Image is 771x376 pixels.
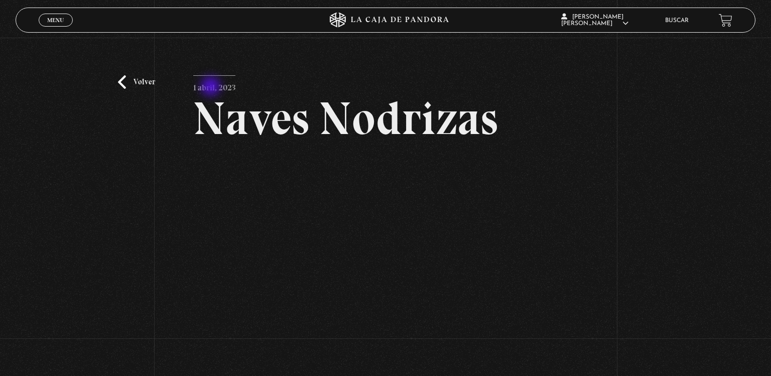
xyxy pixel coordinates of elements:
[719,13,732,27] a: View your shopping cart
[118,75,155,89] a: Volver
[47,17,64,23] span: Menu
[193,95,578,142] h2: Naves Nodrizas
[561,14,628,27] span: [PERSON_NAME] [PERSON_NAME]
[665,18,689,24] a: Buscar
[44,26,68,33] span: Cerrar
[193,75,235,95] p: 1 abril, 2023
